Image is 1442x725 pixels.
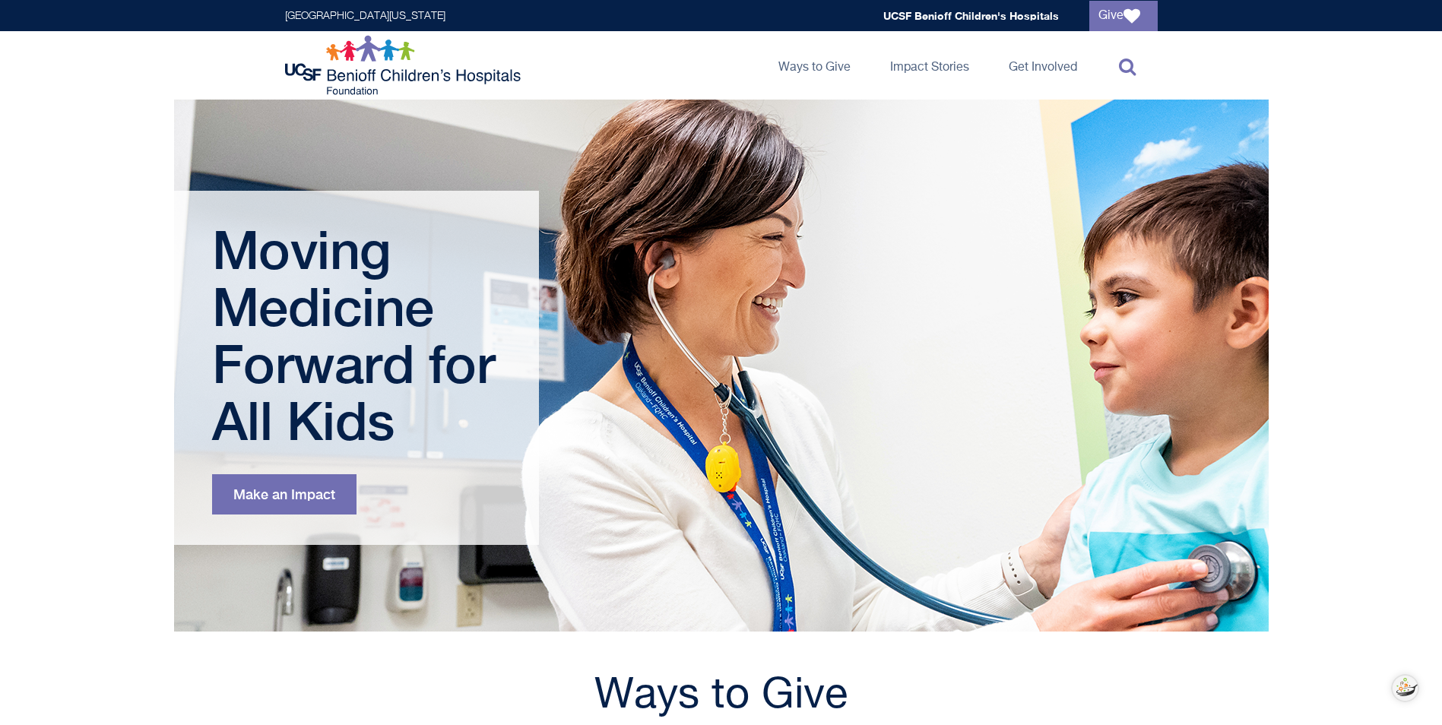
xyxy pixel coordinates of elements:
a: Get Involved [997,31,1089,100]
a: [GEOGRAPHIC_DATA][US_STATE] [285,11,445,21]
h1: Moving Medicine Forward for All Kids [212,221,505,449]
a: Make an Impact [212,474,357,514]
a: Give [1089,1,1158,31]
a: Ways to Give [766,31,863,100]
a: Impact Stories [878,31,981,100]
a: UCSF Benioff Children's Hospitals [883,9,1059,22]
img: Logo for UCSF Benioff Children's Hospitals Foundation [285,35,525,96]
h2: Ways to Give [285,670,1158,723]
